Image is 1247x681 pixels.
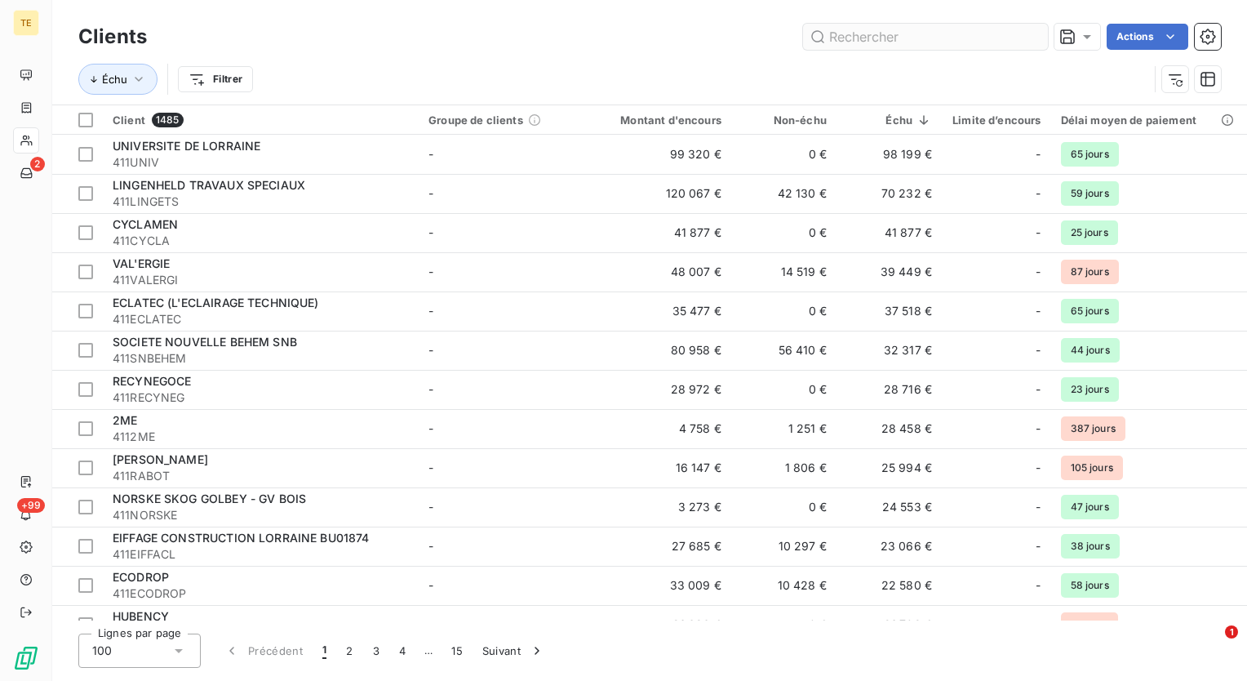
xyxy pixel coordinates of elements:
[846,113,932,127] div: Échu
[1036,538,1041,554] span: -
[731,527,837,566] td: 10 297 €
[590,527,731,566] td: 27 685 €
[13,645,39,671] img: Logo LeanPay
[731,448,837,487] td: 1 806 €
[837,174,942,213] td: 70 232 €
[1036,616,1041,633] span: -
[473,634,555,668] button: Suivant
[113,531,370,545] span: EIFFAGE CONSTRUCTION LORRAINE BU01874
[113,452,208,466] span: [PERSON_NAME]
[1036,342,1041,358] span: -
[803,24,1048,50] input: Rechercher
[428,539,433,553] span: -
[415,638,442,664] span: …
[113,413,137,427] span: 2ME
[731,331,837,370] td: 56 410 €
[1036,460,1041,476] span: -
[313,634,336,668] button: 1
[214,634,313,668] button: Précédent
[590,252,731,292] td: 48 007 €
[113,217,178,231] span: CYCLAMEN
[837,448,942,487] td: 25 994 €
[731,605,837,644] td: 0 €
[590,487,731,527] td: 3 273 €
[113,492,306,505] span: NORSKE SKOG GOLBEY - GV BOIS
[1061,416,1125,441] span: 387 jours
[113,335,297,349] span: SOCIETE NOUVELLE BEHEM SNB
[113,374,192,388] span: RECYNEGOCE
[590,292,731,331] td: 35 477 €
[428,461,433,474] span: -
[837,292,942,331] td: 37 518 €
[428,225,433,239] span: -
[13,10,39,36] div: TE
[113,296,319,309] span: ECLATEC (L'ECLAIRAGE TECHNIQUE)
[1061,113,1237,127] div: Délai moyen de paiement
[78,64,158,95] button: Échu
[590,331,731,370] td: 80 958 €
[1036,185,1041,202] span: -
[428,113,523,127] span: Groupe de clients
[17,498,45,513] span: +99
[731,487,837,527] td: 0 €
[1036,381,1041,398] span: -
[113,178,305,192] span: LINGENHELD TRAVAUX SPECIAUX
[837,409,942,448] td: 28 458 €
[731,566,837,605] td: 10 428 €
[741,113,827,127] div: Non-échu
[731,135,837,174] td: 0 €
[363,634,389,668] button: 3
[837,370,942,409] td: 28 716 €
[1036,499,1041,515] span: -
[1061,377,1119,402] span: 23 jours
[113,609,169,623] span: HUBENCY
[1036,577,1041,594] span: -
[113,350,409,367] span: 411SNBEHEM
[1036,421,1041,437] span: -
[1061,338,1120,363] span: 44 jours
[113,389,409,406] span: 411RECYNEG
[113,585,409,602] span: 411ECODROP
[113,233,409,249] span: 411CYCLA
[837,487,942,527] td: 24 553 €
[1192,625,1231,665] iframe: Intercom live chat
[590,135,731,174] td: 99 320 €
[1036,225,1041,241] span: -
[428,265,433,278] span: -
[1061,612,1118,637] span: 75 jours
[389,634,415,668] button: 4
[30,157,45,171] span: 2
[837,566,942,605] td: 22 580 €
[113,113,145,127] span: Client
[428,421,433,435] span: -
[322,643,326,659] span: 1
[731,292,837,331] td: 0 €
[113,546,409,563] span: 411EIFFACL
[102,73,127,86] span: Échu
[837,527,942,566] td: 23 066 €
[590,566,731,605] td: 33 009 €
[442,634,473,668] button: 15
[837,213,942,252] td: 41 877 €
[731,213,837,252] td: 0 €
[731,409,837,448] td: 1 251 €
[1061,456,1123,480] span: 105 jours
[113,570,169,584] span: ECODROP
[428,382,433,396] span: -
[113,311,409,327] span: 411ECLATEC
[1061,495,1119,519] span: 47 jours
[1107,24,1188,50] button: Actions
[1225,625,1238,639] span: 1
[952,113,1041,127] div: Limite d’encours
[1061,220,1118,245] span: 25 jours
[837,605,942,644] td: 21 798 €
[113,429,409,445] span: 4112ME
[1061,534,1120,559] span: 38 jours
[590,174,731,213] td: 120 067 €
[731,370,837,409] td: 0 €
[731,174,837,213] td: 42 130 €
[1036,264,1041,280] span: -
[113,139,260,153] span: UNIVERSITE DE LORRAINE
[113,154,409,171] span: 411UNIV
[428,500,433,514] span: -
